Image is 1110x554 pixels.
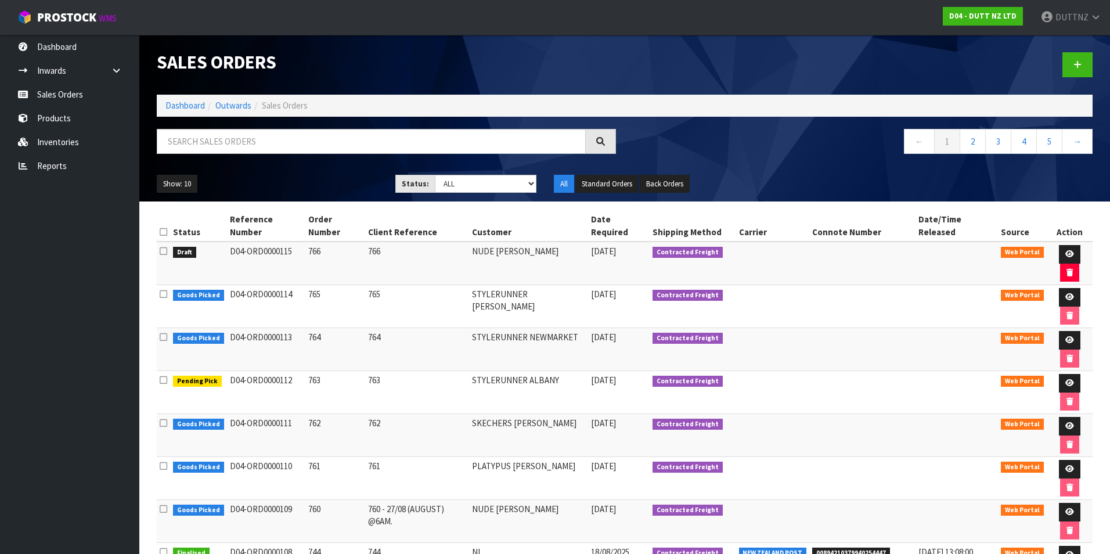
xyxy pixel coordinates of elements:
th: Carrier [736,210,810,242]
span: Goods Picked [173,505,224,516]
span: Goods Picked [173,419,224,430]
button: Show: 10 [157,175,197,193]
span: Sales Orders [262,100,308,111]
button: All [554,175,574,193]
td: 765 [365,285,469,328]
td: D04-ORD0000113 [227,328,305,371]
span: [DATE] [591,461,616,472]
td: 764 [305,328,365,371]
th: Status [170,210,227,242]
span: Pending Pick [173,376,222,387]
td: 763 [305,371,365,414]
td: 761 [365,457,469,500]
th: Date/Time Released [916,210,998,242]
span: Contracted Freight [653,333,723,344]
td: 766 [305,242,365,285]
span: [DATE] [591,418,616,429]
td: 765 [305,285,365,328]
span: [DATE] [591,246,616,257]
button: Standard Orders [575,175,639,193]
th: Date Required [588,210,650,242]
span: Goods Picked [173,290,224,301]
td: STYLERUNNER [PERSON_NAME] [469,285,588,328]
span: Draft [173,247,196,258]
span: [DATE] [591,375,616,386]
span: Web Portal [1001,505,1044,516]
td: D04-ORD0000110 [227,457,305,500]
td: D04-ORD0000111 [227,414,305,457]
th: Source [998,210,1047,242]
span: ProStock [37,10,96,25]
span: Web Portal [1001,419,1044,430]
a: 5 [1036,129,1062,154]
span: Goods Picked [173,333,224,344]
td: STYLERUNNER ALBANY [469,371,588,414]
span: Web Portal [1001,333,1044,344]
td: PLATYPUS [PERSON_NAME] [469,457,588,500]
span: [DATE] [591,503,616,515]
span: Web Portal [1001,290,1044,301]
a: 4 [1011,129,1037,154]
span: Web Portal [1001,247,1044,258]
td: 763 [365,371,469,414]
td: 760 [305,500,365,543]
span: Web Portal [1001,376,1044,387]
span: Contracted Freight [653,290,723,301]
a: Dashboard [165,100,205,111]
th: Client Reference [365,210,469,242]
a: 3 [985,129,1011,154]
strong: Status: [402,179,429,189]
a: Outwards [215,100,251,111]
td: SKECHERS [PERSON_NAME] [469,414,588,457]
td: NUDE [PERSON_NAME] [469,242,588,285]
nav: Page navigation [633,129,1093,157]
strong: D04 - DUTT NZ LTD [949,11,1017,21]
span: Contracted Freight [653,505,723,516]
span: Goods Picked [173,462,224,473]
input: Search sales orders [157,129,586,154]
span: [DATE] [591,289,616,300]
span: Contracted Freight [653,376,723,387]
th: Reference Number [227,210,305,242]
td: D04-ORD0000109 [227,500,305,543]
td: 760 - 27/08 (AUGUST) @6AM. [365,500,469,543]
td: 762 [305,414,365,457]
th: Shipping Method [650,210,736,242]
span: Contracted Freight [653,247,723,258]
td: 762 [365,414,469,457]
span: [DATE] [591,332,616,343]
span: DUTTNZ [1055,12,1089,23]
small: WMS [99,13,117,24]
img: cube-alt.png [17,10,32,24]
td: D04-ORD0000115 [227,242,305,285]
td: D04-ORD0000114 [227,285,305,328]
td: 761 [305,457,365,500]
h1: Sales Orders [157,52,616,73]
a: ← [904,129,935,154]
a: 1 [934,129,960,154]
td: STYLERUNNER NEWMARKET [469,328,588,371]
th: Connote Number [809,210,916,242]
span: Web Portal [1001,462,1044,473]
td: D04-ORD0000112 [227,371,305,414]
a: 2 [960,129,986,154]
td: 764 [365,328,469,371]
td: NUDE [PERSON_NAME] [469,500,588,543]
th: Order Number [305,210,365,242]
span: Contracted Freight [653,462,723,473]
button: Back Orders [640,175,690,193]
a: → [1062,129,1093,154]
th: Customer [469,210,588,242]
td: 766 [365,242,469,285]
th: Action [1047,210,1093,242]
span: Contracted Freight [653,419,723,430]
